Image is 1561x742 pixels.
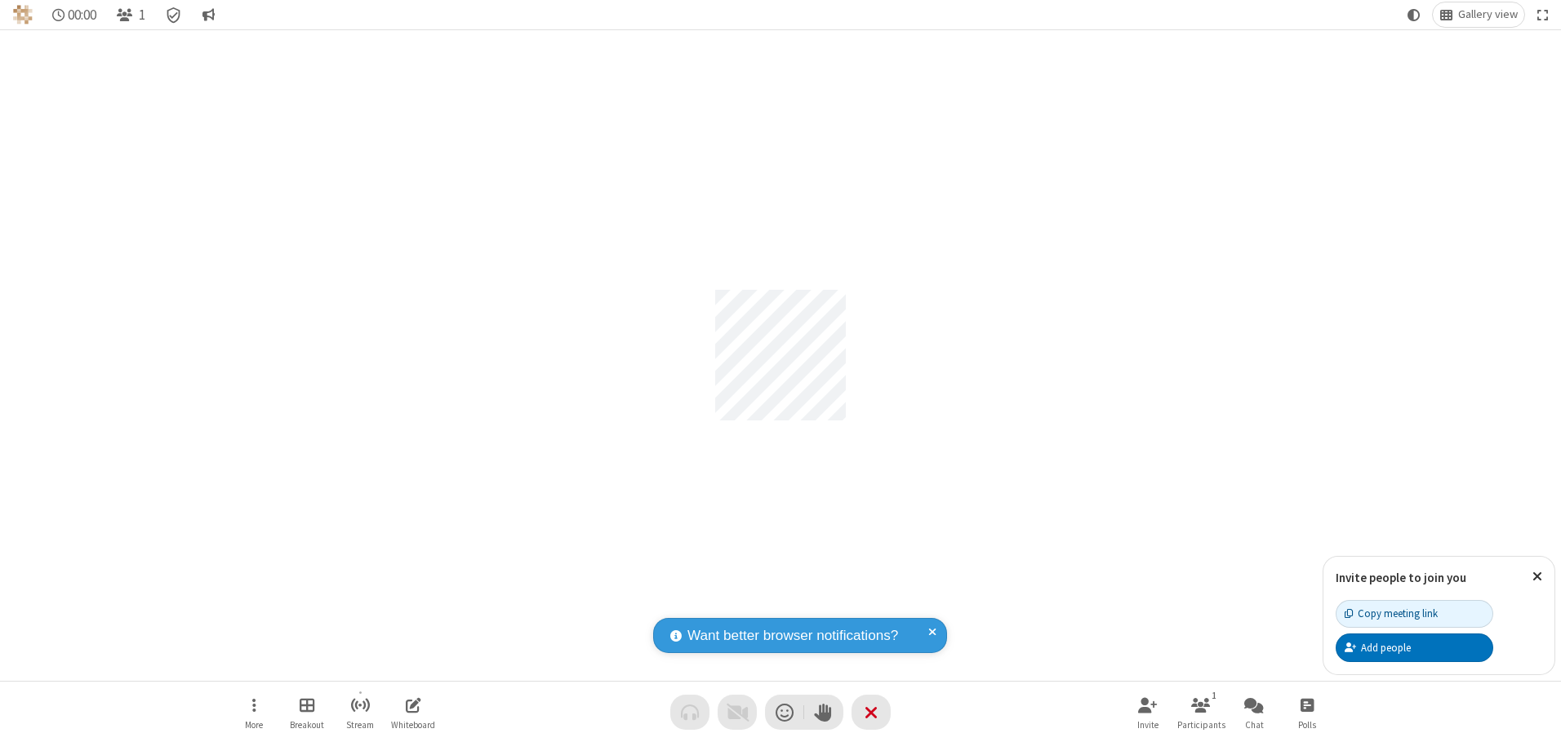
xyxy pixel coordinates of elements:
[1345,606,1438,621] div: Copy meeting link
[1336,633,1493,661] button: Add people
[1137,720,1159,730] span: Invite
[1336,600,1493,628] button: Copy meeting link
[1401,2,1427,27] button: Using system theme
[852,695,891,730] button: End or leave meeting
[1123,689,1172,735] button: Invite participants (Alt+I)
[1298,720,1316,730] span: Polls
[804,695,843,730] button: Raise hand
[1433,2,1524,27] button: Change layout
[765,695,804,730] button: Send a reaction
[282,689,331,735] button: Manage Breakout Rooms
[1176,689,1225,735] button: Open participant list
[158,2,189,27] div: Meeting details Encryption enabled
[195,2,221,27] button: Conversation
[687,625,898,646] span: Want better browser notifications?
[46,2,104,27] div: Timer
[1230,689,1279,735] button: Open chat
[229,689,278,735] button: Open menu
[1458,8,1518,21] span: Gallery view
[1283,689,1332,735] button: Open poll
[1245,720,1264,730] span: Chat
[389,689,438,735] button: Open shared whiteboard
[718,695,757,730] button: Video
[391,720,435,730] span: Whiteboard
[13,5,33,24] img: QA Selenium DO NOT DELETE OR CHANGE
[245,720,263,730] span: More
[670,695,709,730] button: Audio problem - check your Internet connection or call by phone
[336,689,385,735] button: Start streaming
[1336,570,1466,585] label: Invite people to join you
[1207,688,1221,703] div: 1
[1177,720,1225,730] span: Participants
[290,720,324,730] span: Breakout
[139,7,145,23] span: 1
[68,7,96,23] span: 00:00
[1531,2,1555,27] button: Fullscreen
[109,2,152,27] button: Open participant list
[346,720,374,730] span: Stream
[1520,557,1554,597] button: Close popover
